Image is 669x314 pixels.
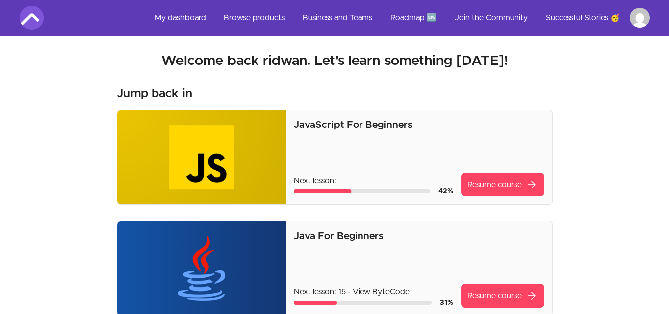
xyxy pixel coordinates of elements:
[382,6,445,30] a: Roadmap 🆕
[117,86,192,102] h3: Jump back in
[147,6,214,30] a: My dashboard
[526,290,538,302] span: arrow_forward
[630,8,650,28] img: Profile image for ridwan abdulrasheed
[447,6,536,30] a: Join the Community
[294,118,544,132] p: JavaScript For Beginners
[117,110,286,204] img: Product image for JavaScript For Beginners
[20,52,650,70] h2: Welcome back ridwan. Let's learn something [DATE]!
[294,175,453,187] p: Next lesson:
[526,179,538,190] span: arrow_forward
[20,6,44,30] img: Amigoscode logo
[295,6,380,30] a: Business and Teams
[294,229,544,243] p: Java For Beginners
[147,6,650,30] nav: Main
[461,284,544,308] a: Resume coursearrow_forward
[294,286,453,298] p: Next lesson: 15 - View ByteCode
[294,189,430,193] div: Course progress
[216,6,293,30] a: Browse products
[461,173,544,196] a: Resume coursearrow_forward
[538,6,628,30] a: Successful Stories 🥳
[294,301,431,305] div: Course progress
[440,299,453,306] span: 31 %
[438,188,453,195] span: 42 %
